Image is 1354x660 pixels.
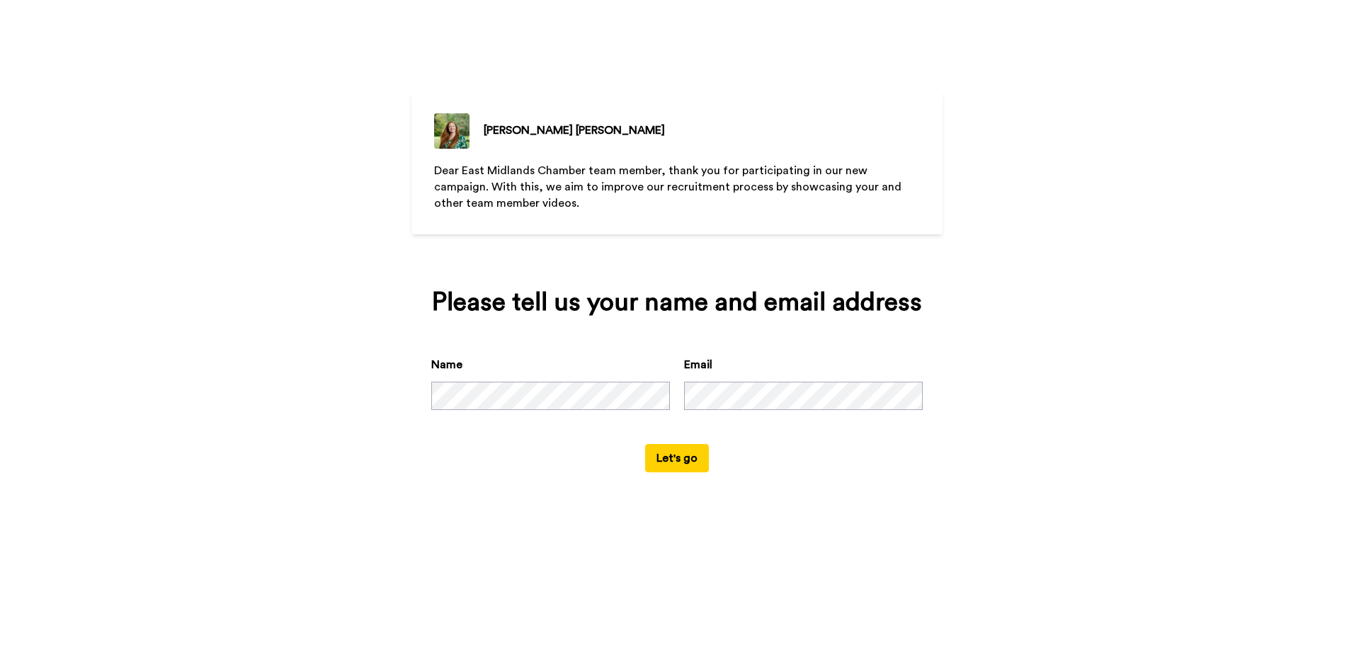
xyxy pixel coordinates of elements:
[434,165,904,209] span: Dear East Midlands Chamber team member, thank you for participating in our new campaign. With thi...
[431,356,462,373] label: Name
[645,444,709,472] button: Let's go
[684,356,712,373] label: Email
[484,122,665,139] div: [PERSON_NAME] [PERSON_NAME]
[431,288,923,317] div: Please tell us your name and email address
